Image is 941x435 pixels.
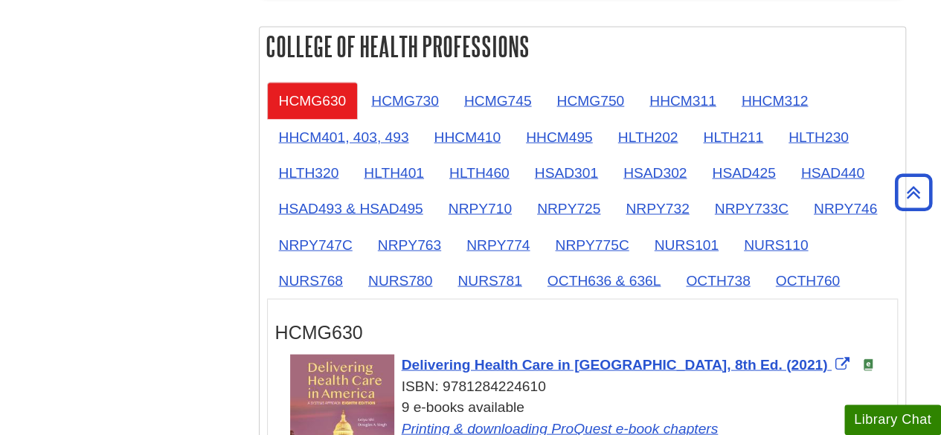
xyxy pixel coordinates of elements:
a: HHCM311 [637,82,728,118]
a: NRPY733C [703,190,800,226]
a: HSAD301 [523,154,610,190]
a: HSAD440 [789,154,876,190]
a: HLTH202 [606,118,690,155]
a: HLTH460 [437,154,521,190]
h3: HCMG630 [275,321,890,343]
a: OCTH738 [674,262,762,298]
a: NRPY763 [366,226,453,262]
a: NURS781 [446,262,533,298]
a: NRPY747C [267,226,364,262]
a: NRPY732 [614,190,701,226]
a: HSAD425 [700,154,787,190]
a: HLTH211 [691,118,775,155]
a: NRPY710 [437,190,524,226]
a: HCMG750 [545,82,636,118]
a: NRPY775C [543,226,640,262]
a: NRPY774 [455,226,542,262]
a: Link opens in new window [402,356,853,372]
a: OCTH636 & 636L [536,262,673,298]
a: HHCM495 [514,118,605,155]
a: Back to Top [890,182,937,202]
a: HHCM312 [730,82,820,118]
h2: College of Health Professions [260,27,905,66]
a: HLTH401 [352,154,436,190]
a: HLTH320 [267,154,351,190]
a: HHCM410 [422,118,513,155]
a: NRPY725 [525,190,612,226]
a: NURS101 [643,226,730,262]
a: HSAD493 & HSAD495 [267,190,435,226]
button: Library Chat [844,405,941,435]
a: NURS768 [267,262,355,298]
a: NRPY746 [802,190,889,226]
a: OCTH760 [764,262,852,298]
a: NURS110 [732,226,820,262]
a: HCMG730 [359,82,451,118]
div: ISBN: 9781284224610 [290,376,890,397]
img: e-Book [862,358,874,370]
a: HLTH230 [777,118,861,155]
a: NURS780 [356,262,444,298]
a: HHCM401, 403, 493 [267,118,421,155]
a: HCMG745 [452,82,544,118]
a: HCMG630 [267,82,359,118]
span: Delivering Health Care in [GEOGRAPHIC_DATA], 8th Ed. (2021) [402,356,828,372]
a: HSAD302 [611,154,698,190]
